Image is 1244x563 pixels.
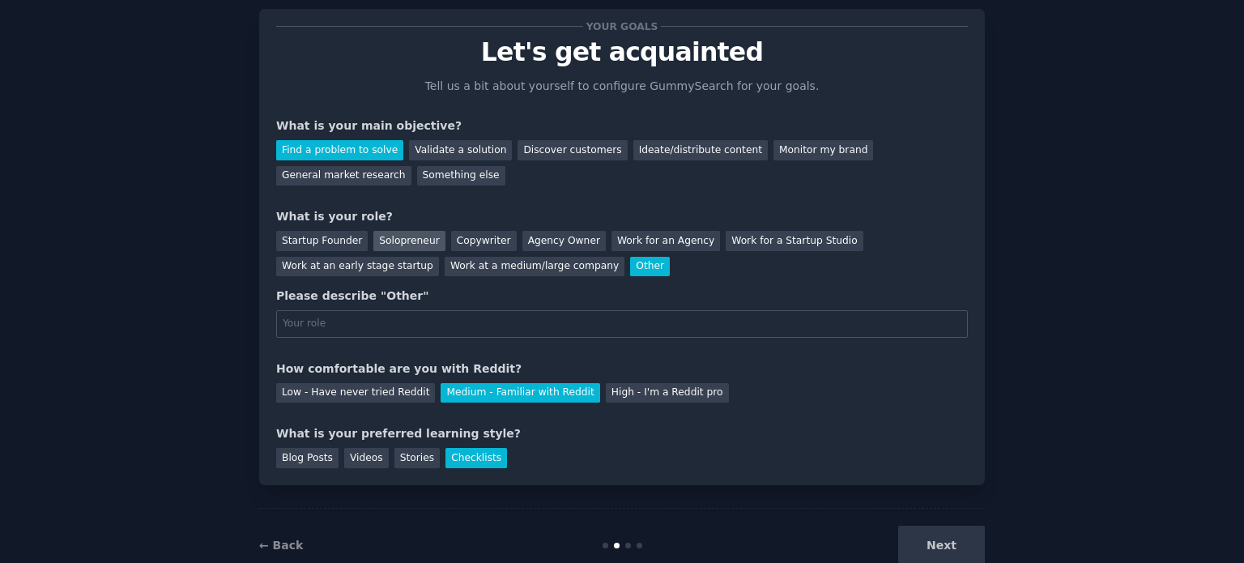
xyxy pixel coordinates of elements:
div: General market research [276,166,411,186]
div: Checklists [445,448,507,468]
div: Agency Owner [522,231,606,251]
div: Stories [394,448,440,468]
div: Work at a medium/large company [445,257,624,277]
p: Tell us a bit about yourself to configure GummySearch for your goals. [418,78,826,95]
div: Other [630,257,670,277]
div: Work at an early stage startup [276,257,439,277]
div: What is your role? [276,208,968,225]
div: How comfortable are you with Reddit? [276,360,968,377]
div: Validate a solution [409,140,512,160]
div: Low - Have never tried Reddit [276,383,435,403]
div: Discover customers [518,140,627,160]
div: Work for an Agency [611,231,720,251]
div: What is your preferred learning style? [276,425,968,442]
div: What is your main objective? [276,117,968,134]
div: Please describe "Other" [276,288,968,305]
p: Let's get acquainted [276,38,968,66]
div: Ideate/distribute content [633,140,768,160]
div: Solopreneur [373,231,445,251]
div: Something else [417,166,505,186]
div: Monitor my brand [773,140,873,160]
div: Startup Founder [276,231,368,251]
div: Copywriter [451,231,517,251]
input: Your role [276,310,968,338]
div: Find a problem to solve [276,140,403,160]
div: Work for a Startup Studio [726,231,863,251]
div: Blog Posts [276,448,339,468]
div: Medium - Familiar with Reddit [441,383,599,403]
div: Videos [344,448,389,468]
span: Your goals [583,18,661,35]
a: ← Back [259,539,303,552]
div: High - I'm a Reddit pro [606,383,729,403]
